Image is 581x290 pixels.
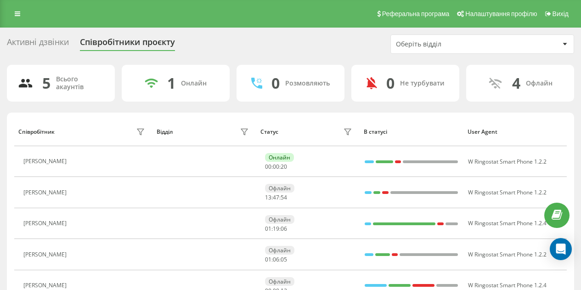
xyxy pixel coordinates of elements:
div: Співробітник [18,129,55,135]
div: Онлайн [265,153,294,162]
span: 13 [265,193,271,201]
div: User Agent [468,129,563,135]
div: В статусі [364,129,459,135]
span: 00 [273,163,279,171]
div: [PERSON_NAME] [23,251,69,258]
span: 01 [265,256,271,263]
span: 47 [273,193,279,201]
div: 0 [271,74,280,92]
div: : : [265,226,287,232]
div: : : [265,164,287,170]
div: Співробітники проєкту [80,37,175,51]
div: 4 [512,74,520,92]
div: [PERSON_NAME] [23,158,69,165]
div: Офлайн [265,215,294,224]
div: Оберіть відділ [396,40,506,48]
div: Не турбувати [400,80,445,87]
div: [PERSON_NAME] [23,282,69,289]
div: Активні дзвінки [7,37,69,51]
span: W Ringostat Smart Phone 1.2.4 [468,219,547,227]
div: Всього акаунтів [56,75,104,91]
div: Офлайн [526,80,553,87]
span: W Ringostat Smart Phone 1.2.4 [468,281,547,289]
div: : : [265,256,287,263]
div: Офлайн [265,246,294,255]
span: 00 [265,163,271,171]
span: Вихід [553,10,569,17]
div: Open Intercom Messenger [550,238,572,260]
span: 54 [281,193,287,201]
span: 01 [265,225,271,233]
span: W Ringostat Smart Phone 1.2.2 [468,158,547,165]
div: Офлайн [265,277,294,286]
div: [PERSON_NAME] [23,220,69,227]
div: Онлайн [181,80,207,87]
span: Налаштування профілю [465,10,537,17]
span: 05 [281,256,287,263]
div: 1 [167,74,175,92]
span: Реферальна програма [382,10,450,17]
div: 0 [386,74,395,92]
div: : : [265,194,287,201]
span: 20 [281,163,287,171]
span: W Ringostat Smart Phone 1.2.2 [468,250,547,258]
span: 19 [273,225,279,233]
div: Відділ [157,129,173,135]
div: Розмовляють [285,80,330,87]
span: 06 [273,256,279,263]
span: 06 [281,225,287,233]
div: Офлайн [265,184,294,193]
div: Статус [260,129,278,135]
div: [PERSON_NAME] [23,189,69,196]
div: 5 [42,74,51,92]
span: W Ringostat Smart Phone 1.2.2 [468,188,547,196]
